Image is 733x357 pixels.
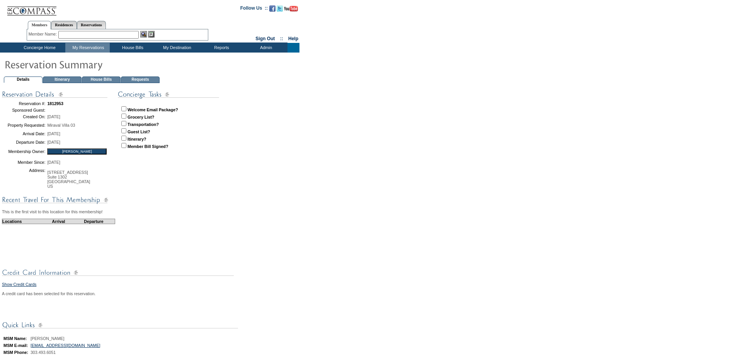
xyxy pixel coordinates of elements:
img: View [140,31,147,37]
a: Reservations [77,21,106,29]
img: subTtlConRecTravel.gif [2,195,108,205]
td: Departure Date: [2,138,45,146]
td: Itinerary [43,76,82,83]
strong: Package? [159,107,178,112]
div: A credit card has been selected for this reservation. [2,291,237,296]
b: MSM Name: [3,336,27,341]
td: Departure [73,219,115,224]
span: [DATE] [47,114,60,119]
a: Residences [51,21,77,29]
img: Subscribe to our YouTube Channel [284,6,298,12]
span: [DATE] [47,131,60,136]
img: subTtlConResDetails.gif [2,90,108,99]
img: Become our fan on Facebook [269,5,276,12]
a: Members [28,21,51,29]
td: House Bills [110,43,154,53]
div: Member Name: [29,31,58,37]
td: Locations [2,219,45,224]
strong: Grocery List? [128,115,154,119]
input: [PERSON_NAME] [47,148,107,155]
a: Show Credit Cards [2,282,36,287]
a: Become our fan on Facebook [269,8,276,12]
td: Address: [2,168,45,190]
td: Created On: [2,112,45,121]
span: [PERSON_NAME] [31,336,65,341]
a: Help [288,36,298,41]
td: Reports [199,43,243,53]
b: MSM E-mail: [3,343,28,348]
span: [DATE] [47,160,60,165]
td: House Bills [82,76,121,83]
td: Reservation #: [2,99,45,108]
a: Follow us on Twitter [277,8,283,12]
td: My Reservations [65,43,110,53]
td: Arrival [44,219,73,224]
td: Membership Owner: [2,146,45,157]
img: subTtlConQuickLinks.gif [2,320,238,330]
img: Reservations [148,31,155,37]
b: MSM Phone: [3,350,28,355]
img: pgTtlResSummary.gif [4,56,159,72]
td: Property Requested: [2,121,45,129]
strong: Welcome Email [128,107,158,112]
td: Admin [243,43,287,53]
td: Arrival Date: [2,129,45,138]
img: Follow us on Twitter [277,5,283,12]
span: This is the first visit to this location for this membership! [2,209,103,214]
strong: Member Bill Signed? [128,144,168,149]
a: [EMAIL_ADDRESS][DOMAIN_NAME] [31,343,100,348]
span: [STREET_ADDRESS] Suite 1302 [GEOGRAPHIC_DATA] US [47,170,90,189]
span: 303.493.6051 [31,350,56,355]
td: Sponsored Guest: [2,108,45,112]
a: Subscribe to our YouTube Channel [284,8,298,12]
td: My Destination [154,43,199,53]
span: Miraval Villa 03 [47,123,75,127]
img: subTtlConTasks.gif [118,90,219,99]
td: Follow Us :: [240,5,268,14]
td: Member Since: [2,157,45,168]
img: subTtlCreditCard.gif [2,268,234,277]
td: Requests [121,76,160,83]
a: Sign Out [255,36,275,41]
strong: Itinerary? [128,137,146,141]
strong: Guest List? [128,129,150,134]
td: Concierge Home [12,43,65,53]
span: :: [280,36,283,41]
td: Details [4,76,43,83]
strong: Transportation? [128,122,159,127]
span: 1812953 [47,101,63,106]
span: [DATE] [47,140,60,144]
